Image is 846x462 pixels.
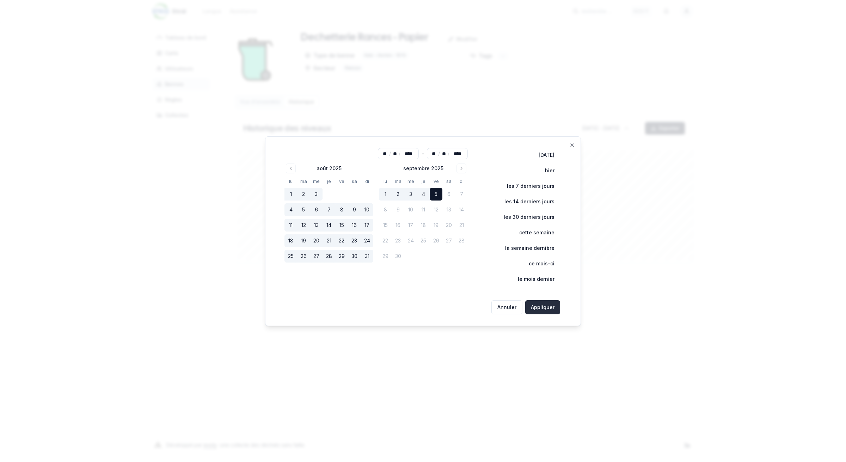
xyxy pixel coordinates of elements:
button: [DATE] [524,148,560,162]
button: Annuler [491,300,522,314]
button: 9 [348,203,361,216]
button: 4 [284,203,297,216]
th: dimanche [361,178,373,185]
button: les 7 derniers jours [492,179,560,193]
button: 30 [348,250,361,263]
button: cette semaine [504,226,560,240]
button: 1 [284,188,297,201]
button: 22 [335,234,348,247]
span: / [438,150,440,157]
span: / [389,150,391,157]
button: 7 [323,203,335,216]
th: vendredi [335,178,348,185]
div: août 2025 [317,165,342,172]
button: 24 [361,234,373,247]
button: hier [530,164,560,178]
th: samedi [348,178,361,185]
button: 3 [404,188,417,201]
button: 20 [310,234,323,247]
button: 5 [297,203,310,216]
button: 25 [284,250,297,263]
button: ce mois-ci [514,257,560,271]
th: vendredi [430,178,442,185]
button: 10 [361,203,373,216]
span: / [448,150,449,157]
button: 21 [323,234,335,247]
button: 16 [348,219,361,232]
button: 3 [310,188,323,201]
button: Appliquer [525,300,560,314]
th: mercredi [310,178,323,185]
th: jeudi [323,178,335,185]
button: 31 [361,250,373,263]
th: dimanche [455,178,468,185]
button: 11 [284,219,297,232]
th: mercredi [404,178,417,185]
th: mardi [392,178,404,185]
div: - [422,148,424,159]
button: le mois dernier [503,272,560,286]
th: jeudi [417,178,430,185]
th: mardi [297,178,310,185]
button: 26 [297,250,310,263]
button: 12 [297,219,310,232]
button: 29 [335,250,348,263]
div: septembre 2025 [403,165,443,172]
button: 8 [335,203,348,216]
button: 18 [284,234,297,247]
button: les 30 derniers jours [489,210,560,224]
button: 28 [323,250,335,263]
th: lundi [379,178,392,185]
button: 5 [430,188,442,201]
button: 13 [310,219,323,232]
button: 15 [335,219,348,232]
button: 2 [392,188,404,201]
button: 19 [297,234,310,247]
button: 23 [348,234,361,247]
button: les 14 derniers jours [490,195,560,209]
button: 27 [310,250,323,263]
button: 14 [323,219,335,232]
button: la semaine dernière [490,241,560,255]
button: 1 [379,188,392,201]
th: lundi [284,178,297,185]
button: Go to previous month [286,164,296,173]
button: Go to next month [456,164,466,173]
button: 2 [297,188,310,201]
th: samedi [442,178,455,185]
button: 17 [361,219,373,232]
span: / [399,150,400,157]
button: 4 [417,188,430,201]
button: 6 [310,203,323,216]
